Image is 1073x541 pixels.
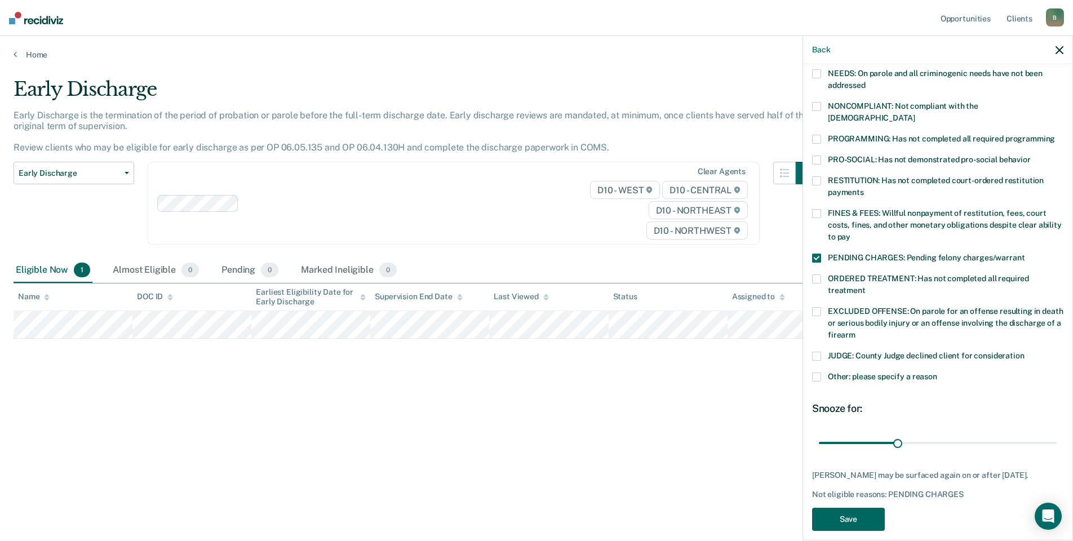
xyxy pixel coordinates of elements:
span: PENDING CHARGES: Pending felony charges/warrant [828,253,1025,262]
span: Early Discharge [19,168,120,178]
div: Clear agents [698,167,746,176]
div: DOC ID [137,292,173,301]
div: Snooze for: [812,402,1063,415]
div: Supervision End Date [375,292,462,301]
span: 1 [74,263,90,277]
span: 0 [261,263,278,277]
span: NONCOMPLIANT: Not compliant with the [DEMOGRAPHIC_DATA] [828,101,978,122]
div: Almost Eligible [110,258,201,283]
span: 0 [181,263,199,277]
div: Early Discharge [14,78,818,110]
button: Save [812,508,885,531]
span: D10 - CENTRAL [662,181,748,199]
span: 0 [379,263,397,277]
p: Early Discharge is the termination of the period of probation or parole before the full-term disc... [14,110,814,153]
img: Recidiviz [9,12,63,24]
span: JUDGE: County Judge declined client for consideration [828,351,1025,360]
div: Pending [219,258,281,283]
div: Eligible Now [14,258,92,283]
div: B [1046,8,1064,26]
div: Not eligible reasons: PENDING CHARGES [812,490,1063,499]
span: ORDERED TREATMENT: Has not completed all required treatment [828,274,1029,295]
div: Status [613,292,637,301]
div: [PERSON_NAME] may be surfaced again on or after [DATE]. [812,471,1063,480]
button: Back [812,45,830,55]
span: NEEDS: On parole and all criminogenic needs have not been addressed [828,69,1043,90]
span: D10 - WEST [590,181,660,199]
span: RESTITUTION: Has not completed court-ordered restitution payments [828,176,1044,197]
div: Last Viewed [494,292,548,301]
a: Home [14,50,1059,60]
span: EXCLUDED OFFENSE: On parole for an offense resulting in death or serious bodily injury or an offe... [828,307,1063,339]
div: Name [18,292,50,301]
span: PROGRAMMING: Has not completed all required programming [828,134,1055,143]
div: Earliest Eligibility Date for Early Discharge [256,287,366,307]
span: PRO-SOCIAL: Has not demonstrated pro-social behavior [828,155,1031,164]
div: Assigned to [732,292,785,301]
div: Open Intercom Messenger [1035,503,1062,530]
span: D10 - NORTHEAST [649,201,748,219]
span: D10 - NORTHWEST [646,221,748,240]
div: Marked Ineligible [299,258,399,283]
span: FINES & FEES: Willful nonpayment of restitution, fees, court costs, fines, and other monetary obl... [828,209,1062,241]
span: Other: please specify a reason [828,372,937,381]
